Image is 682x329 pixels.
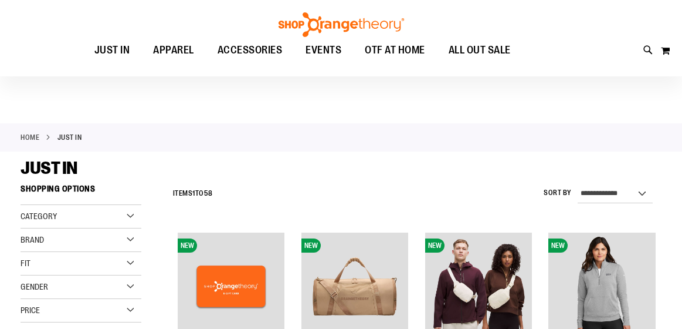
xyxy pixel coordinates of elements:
[57,132,82,143] strong: JUST IN
[425,239,445,253] span: NEW
[277,12,406,37] img: Shop Orangetheory
[449,37,511,63] span: ALL OUT SALE
[218,37,283,63] span: ACCESSORIES
[548,239,568,253] span: NEW
[306,37,341,63] span: EVENTS
[21,258,30,268] span: Fit
[153,37,194,63] span: APPAREL
[21,305,40,315] span: Price
[173,184,213,203] h2: Items to
[94,37,130,63] span: JUST IN
[365,37,425,63] span: OTF AT HOME
[192,189,195,197] span: 1
[544,188,572,198] label: Sort By
[21,132,39,143] a: Home
[21,179,141,205] strong: Shopping Options
[204,189,213,197] span: 58
[178,239,197,253] span: NEW
[21,211,57,221] span: Category
[301,239,321,253] span: NEW
[21,282,48,291] span: Gender
[21,235,44,244] span: Brand
[21,158,77,178] span: JUST IN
